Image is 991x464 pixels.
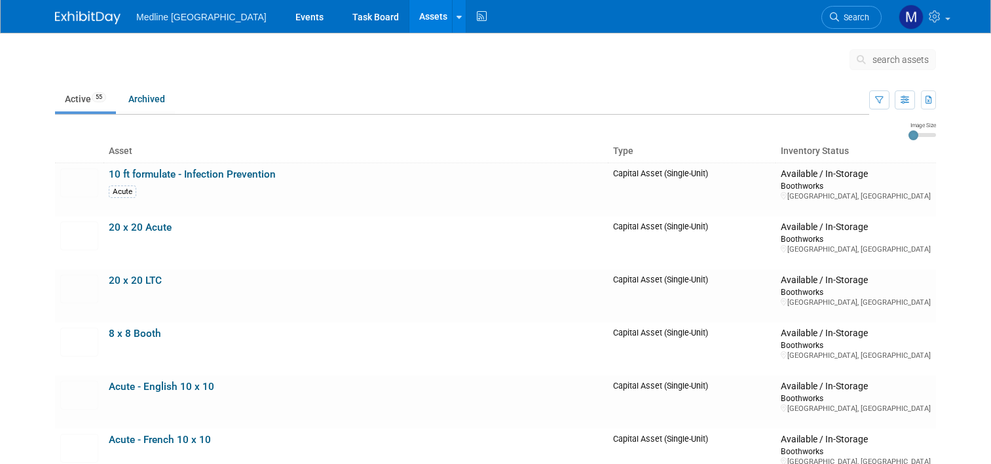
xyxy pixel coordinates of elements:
[781,191,931,201] div: [GEOGRAPHIC_DATA], [GEOGRAPHIC_DATA]
[608,216,776,269] td: Capital Asset (Single-Unit)
[899,5,924,29] img: Monika Stanfel
[136,12,267,22] span: Medline [GEOGRAPHIC_DATA]
[781,222,931,233] div: Available / In-Storage
[781,298,931,307] div: [GEOGRAPHIC_DATA], [GEOGRAPHIC_DATA]
[608,376,776,429] td: Capital Asset (Single-Unit)
[872,54,929,65] span: search assets
[781,244,931,254] div: [GEOGRAPHIC_DATA], [GEOGRAPHIC_DATA]
[608,269,776,322] td: Capital Asset (Single-Unit)
[608,140,776,163] th: Type
[850,49,936,70] button: search assets
[781,328,931,339] div: Available / In-Storage
[781,404,931,414] div: [GEOGRAPHIC_DATA], [GEOGRAPHIC_DATA]
[109,168,276,180] a: 10 ft formulate - Infection Prevention
[821,6,882,29] a: Search
[109,185,136,198] div: Acute
[781,381,931,393] div: Available / In-Storage
[781,446,931,457] div: Boothworks
[92,92,106,102] span: 55
[119,87,175,111] a: Archived
[608,322,776,376] td: Capital Asset (Single-Unit)
[781,351,931,360] div: [GEOGRAPHIC_DATA], [GEOGRAPHIC_DATA]
[109,328,161,339] a: 8 x 8 Booth
[55,87,116,111] a: Active55
[109,381,214,393] a: Acute - English 10 x 10
[608,163,776,216] td: Capital Asset (Single-Unit)
[109,275,162,286] a: 20 x 20 LTC
[55,11,121,24] img: ExhibitDay
[908,121,936,129] div: Image Size
[781,434,931,446] div: Available / In-Storage
[781,233,931,244] div: Boothworks
[781,168,931,180] div: Available / In-Storage
[839,12,869,22] span: Search
[109,222,172,233] a: 20 x 20 Acute
[109,434,211,446] a: Acute - French 10 x 10
[781,339,931,351] div: Boothworks
[103,140,608,163] th: Asset
[781,275,931,286] div: Available / In-Storage
[781,393,931,404] div: Boothworks
[781,286,931,298] div: Boothworks
[781,180,931,191] div: Boothworks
